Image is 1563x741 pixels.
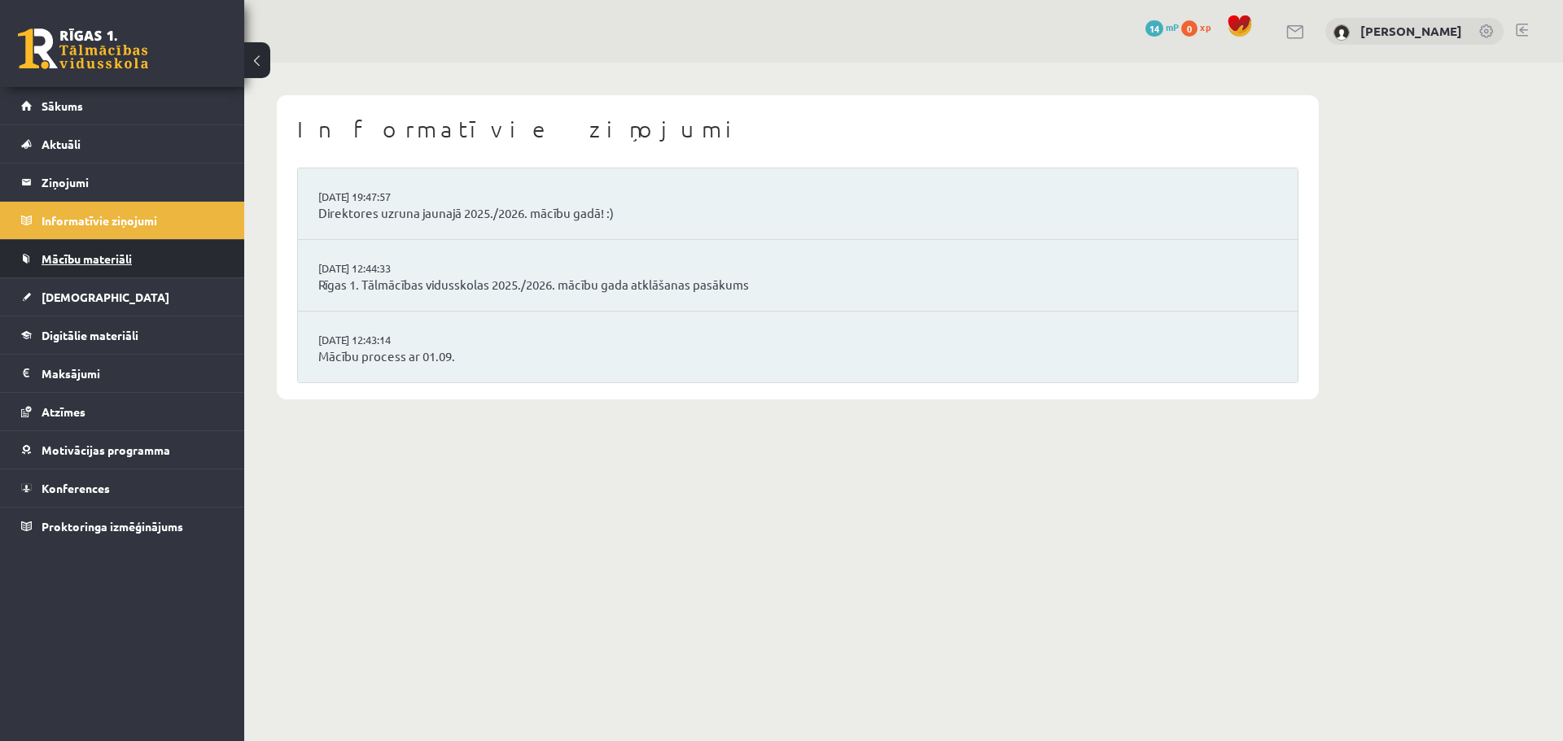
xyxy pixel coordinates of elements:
[318,204,1277,223] a: Direktores uzruna jaunajā 2025./2026. mācību gadā! :)
[318,260,440,277] a: [DATE] 12:44:33
[1181,20,1219,33] a: 0 xp
[21,355,224,392] a: Maksājumi
[318,347,1277,366] a: Mācību process ar 01.09.
[21,508,224,545] a: Proktoringa izmēģinājums
[42,328,138,342] span: Digitālie materiāli
[21,393,224,430] a: Atzīmes
[1145,20,1163,37] span: 14
[21,469,224,507] a: Konferences
[1200,20,1211,33] span: xp
[42,163,224,201] legend: Ziņojumi
[42,202,224,239] legend: Informatīvie ziņojumi
[21,125,224,163] a: Aktuāli
[297,116,1298,143] h1: Informatīvie ziņojumi
[21,163,224,201] a: Ziņojumi
[1360,23,1462,39] a: [PERSON_NAME]
[21,87,224,124] a: Sākums
[42,98,83,113] span: Sākums
[21,240,224,277] a: Mācību materiāli
[42,481,110,495] span: Konferences
[21,278,224,316] a: [DEMOGRAPHIC_DATA]
[1181,20,1197,37] span: 0
[1166,20,1179,33] span: mP
[318,332,440,348] a: [DATE] 12:43:14
[42,355,224,392] legend: Maksājumi
[42,251,132,266] span: Mācību materiāli
[318,189,440,205] a: [DATE] 19:47:57
[42,404,85,419] span: Atzīmes
[42,442,170,457] span: Motivācijas programma
[42,137,81,151] span: Aktuāli
[21,316,224,354] a: Digitālie materiāli
[18,28,148,69] a: Rīgas 1. Tālmācības vidusskola
[1333,24,1350,41] img: Matīss Magone
[21,431,224,469] a: Motivācijas programma
[42,519,183,534] span: Proktoringa izmēģinājums
[42,290,169,304] span: [DEMOGRAPHIC_DATA]
[318,276,1277,294] a: Rīgas 1. Tālmācības vidusskolas 2025./2026. mācību gada atklāšanas pasākums
[21,202,224,239] a: Informatīvie ziņojumi
[1145,20,1179,33] a: 14 mP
